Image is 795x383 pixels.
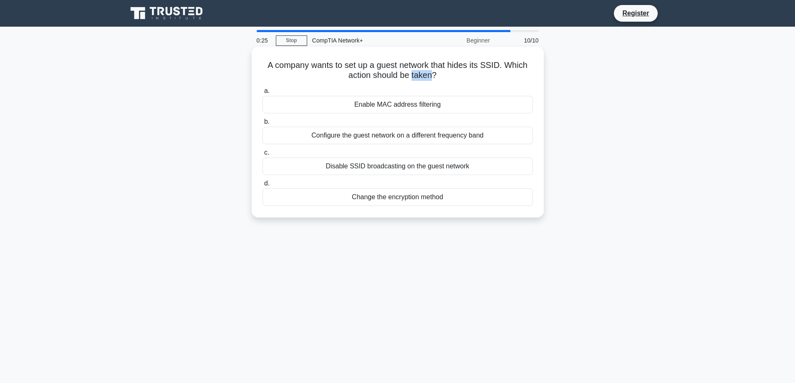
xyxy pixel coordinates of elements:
div: Disable SSID broadcasting on the guest network [262,158,533,175]
div: Beginner [422,32,495,49]
div: CompTIA Network+ [307,32,422,49]
a: Stop [276,35,307,46]
span: c. [264,149,269,156]
div: Change the encryption method [262,188,533,206]
span: a. [264,87,270,94]
span: d. [264,180,270,187]
a: Register [617,8,654,18]
div: Enable MAC address filtering [262,96,533,113]
span: b. [264,118,270,125]
div: 10/10 [495,32,544,49]
div: 0:25 [252,32,276,49]
h5: A company wants to set up a guest network that hides its SSID. Which action should be taken? [262,60,534,81]
div: Configure the guest network on a different frequency band [262,127,533,144]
